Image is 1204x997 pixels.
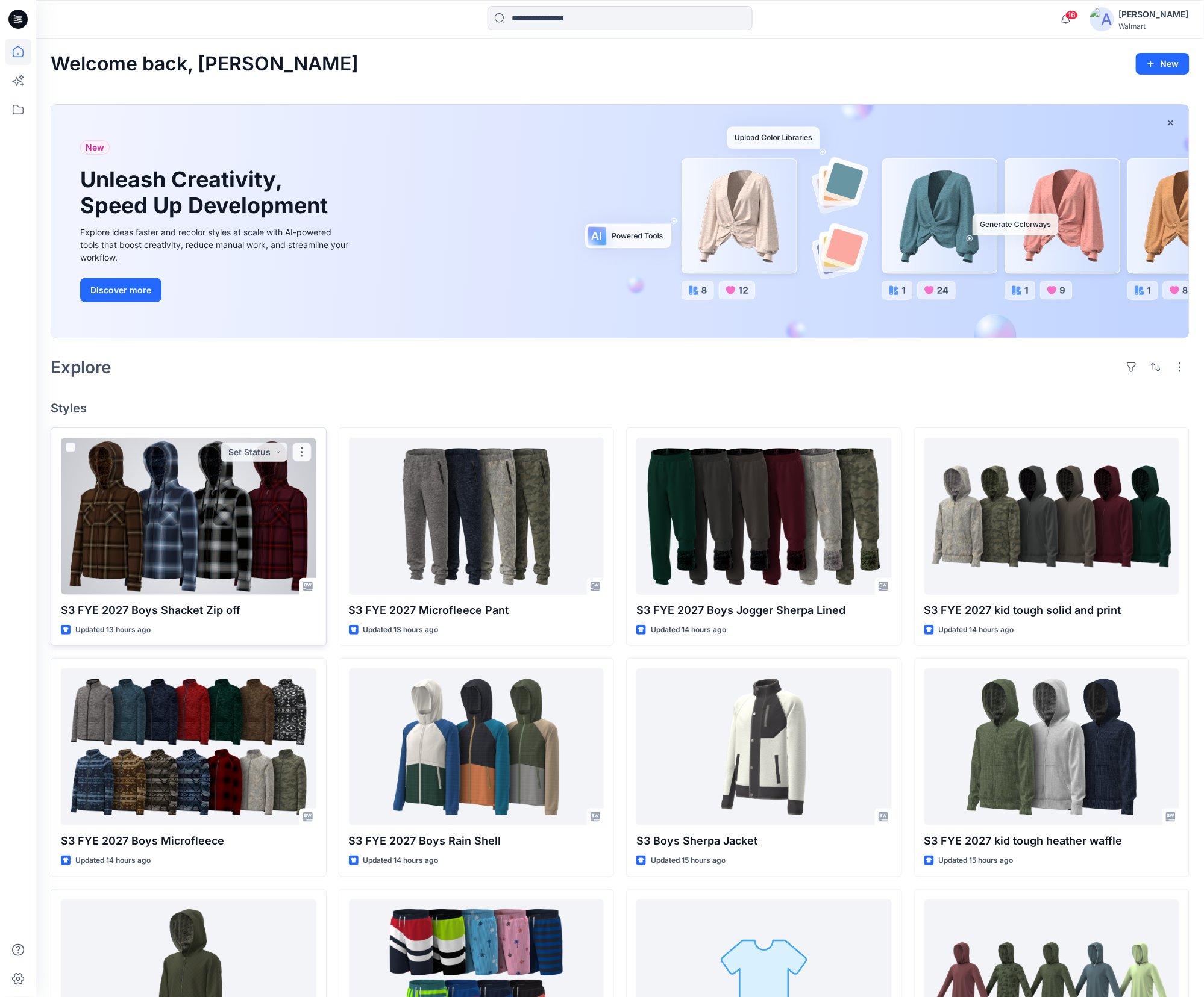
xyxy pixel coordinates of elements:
a: S3 FYE 2027 Boys Jogger Sherpa Lined [636,438,892,595]
a: S3 FYE 2027 Boys Microfleece [61,668,316,825]
p: S3 FYE 2027 Boys Microfleece [61,833,316,849]
p: Updated 15 hours ago [651,854,726,867]
h4: Styles [51,401,1190,415]
p: S3 FYE 2027 Microfleece Pant [349,602,604,619]
p: S3 FYE 2027 kid tough heather waffle [924,833,1180,849]
p: Updated 13 hours ago [75,624,151,636]
p: Updated 15 hours ago [939,854,1014,867]
p: S3 FYE 2027 Boys Shacket Zip off [61,602,316,619]
h2: Explore [51,358,111,377]
a: S3 FYE 2027 Boys Shacket Zip off [61,438,316,595]
a: S3 FYE 2027 Boys Rain Shell [349,668,604,825]
a: S3 FYE 2027 Microfleece Pant [349,438,604,595]
button: Discover more [80,278,161,302]
a: S3 Boys Sherpa Jacket [636,668,892,825]
span: New [86,140,104,155]
a: Discover more [80,278,351,302]
img: avatar [1090,7,1114,31]
p: Updated 14 hours ago [363,854,439,867]
h2: Welcome back, [PERSON_NAME] [51,53,359,75]
p: S3 Boys Sherpa Jacket [636,833,892,849]
a: S3 FYE 2027 kid tough heather waffle [924,668,1180,825]
h1: Unleash Creativity, Speed Up Development [80,167,333,219]
div: Explore ideas faster and recolor styles at scale with AI-powered tools that boost creativity, red... [80,226,351,264]
button: New [1136,53,1190,75]
p: S3 FYE 2027 Boys Rain Shell [349,833,604,849]
div: Walmart [1119,22,1189,31]
p: Updated 14 hours ago [939,624,1014,636]
a: S3 FYE 2027 kid tough solid and print [924,438,1180,595]
span: 16 [1065,10,1079,20]
p: S3 FYE 2027 Boys Jogger Sherpa Lined [636,602,892,619]
p: Updated 13 hours ago [363,624,439,636]
p: Updated 14 hours ago [75,854,151,867]
p: Updated 14 hours ago [651,624,726,636]
div: [PERSON_NAME] [1119,7,1189,22]
p: S3 FYE 2027 kid tough solid and print [924,602,1180,619]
